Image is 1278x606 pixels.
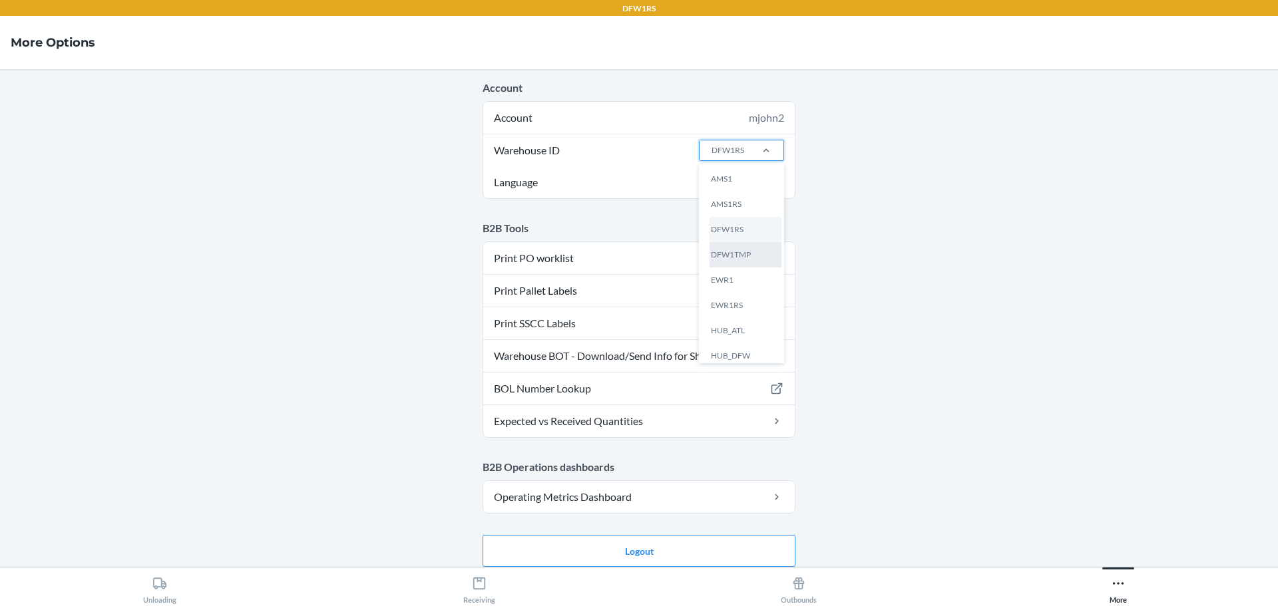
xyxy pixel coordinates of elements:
div: Receiving [463,571,495,604]
a: Print PO worklist [483,242,795,274]
div: EWR1 [710,267,781,293]
h4: More Options [11,34,95,51]
span: Warehouse ID [492,134,562,166]
div: Outbounds [781,571,817,604]
a: Expected vs Received Quantities [483,405,795,437]
a: Warehouse BOT - Download/Send Info for Shipments [483,340,795,372]
button: More [958,567,1278,604]
div: AMS1 [710,166,781,192]
div: DFW1RS [712,144,744,156]
button: Receiving [319,567,639,604]
div: Account [483,102,795,134]
a: Print SSCC Labels [483,307,795,339]
div: AMS1RS [710,192,781,217]
p: DFW1RS [622,3,656,15]
div: EWR1RS [710,293,781,318]
div: mjohn2 [749,110,784,126]
button: Logout [483,535,795,567]
a: Print Pallet Labels [483,275,795,307]
div: DFW1TMP [710,242,781,267]
div: HUB_DFW [710,343,781,369]
a: BOL Number Lookup [483,373,795,404]
button: Outbounds [639,567,958,604]
p: B2B Operations dashboards [483,459,795,475]
span: Language [492,166,540,198]
div: More [1110,571,1127,604]
a: Operating Metrics Dashboard [483,481,795,513]
p: B2B Tools [483,220,795,236]
p: Account [483,80,795,96]
div: Unloading [143,571,176,604]
div: DFW1RS [710,217,781,242]
input: Warehouse IDDFW1RSAMS1AMS1RSDFW1RSDFW1TMPEWR1EWR1RSHUB_ATLHUB_DFWHUB_FONHUB_ORDIKM1MOUJAY1LANLAX1... [710,144,712,156]
div: HUB_ATL [710,318,781,343]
